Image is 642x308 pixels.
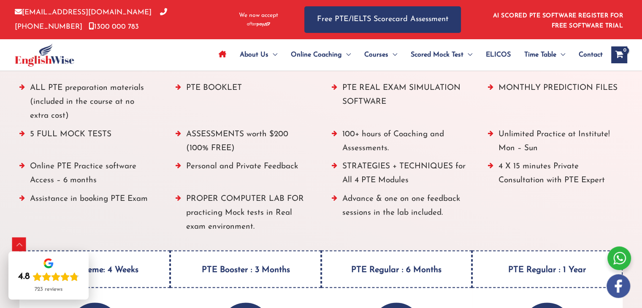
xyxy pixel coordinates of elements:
a: 1300 000 783 [89,23,139,30]
li: Unlimited Practice at Institute! Mon – Sun [488,127,623,160]
li: STRATEGIES + TECHNIQUES for All 4 PTE Modules [332,159,467,192]
h4: PTE Supreme: 4 Weeks [19,250,170,288]
img: cropped-ew-logo [15,43,74,67]
li: 5 FULL MOCK TESTS [19,127,154,160]
li: Online PTE Practice software Access – 6 months [19,159,154,192]
span: Menu Toggle [268,40,277,70]
li: 100+ hours of Coaching and Assessments. [332,127,467,160]
span: Scored Mock Test [411,40,463,70]
li: Personal and Private Feedback [176,159,311,192]
div: 4.8 [18,271,30,283]
span: We now accept [239,11,278,20]
a: About UsMenu Toggle [233,40,284,70]
span: Online Coaching [291,40,342,70]
span: Courses [364,40,388,70]
a: ELICOS [479,40,517,70]
a: CoursesMenu Toggle [358,40,404,70]
span: Menu Toggle [388,40,397,70]
a: Contact [572,40,603,70]
span: Time Table [524,40,556,70]
span: Contact [579,40,603,70]
div: Rating: 4.8 out of 5 [18,271,79,283]
h4: PTE Booster : 3 Months [170,250,321,288]
a: Scored Mock TestMenu Toggle [404,40,479,70]
li: MONTHLY PREDICTION FILES [488,81,623,127]
div: 723 reviews [35,286,62,293]
span: Menu Toggle [463,40,472,70]
span: Menu Toggle [556,40,565,70]
li: 4 X 15 minutes Private Consultation with PTE Expert [488,159,623,192]
li: ALL PTE preparation materials (included in the course at no extra cost) [19,81,154,127]
h4: PTE Regular : 1 Year [472,250,623,288]
span: About Us [240,40,268,70]
img: white-facebook.png [607,274,630,298]
span: ELICOS [486,40,511,70]
nav: Site Navigation: Main Menu [212,40,603,70]
a: Free PTE/IELTS Scorecard Assessment [304,6,461,33]
a: AI SCORED PTE SOFTWARE REGISTER FOR FREE SOFTWARE TRIAL [493,13,623,29]
h4: PTE Regular : 6 Months [321,250,472,288]
li: PROPER COMPUTER LAB FOR practicing Mock tests in Real exam environment. [176,192,311,238]
a: [EMAIL_ADDRESS][DOMAIN_NAME] [15,9,152,16]
li: Advance & one on one feedback sessions in the lab included. [332,192,467,238]
a: [PHONE_NUMBER] [15,9,167,30]
a: Time TableMenu Toggle [517,40,572,70]
a: Online CoachingMenu Toggle [284,40,358,70]
img: Afterpay-Logo [247,22,270,27]
a: View Shopping Cart, empty [611,46,627,63]
li: PTE BOOKLET [176,81,311,127]
aside: Header Widget 1 [488,6,627,33]
li: ASSESSMENTS worth $200 (100% FREE) [176,127,311,160]
li: PTE REAL EXAM SIMULATION SOFTWARE [332,81,467,127]
span: Menu Toggle [342,40,351,70]
li: Assistance in booking PTE Exam [19,192,154,238]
